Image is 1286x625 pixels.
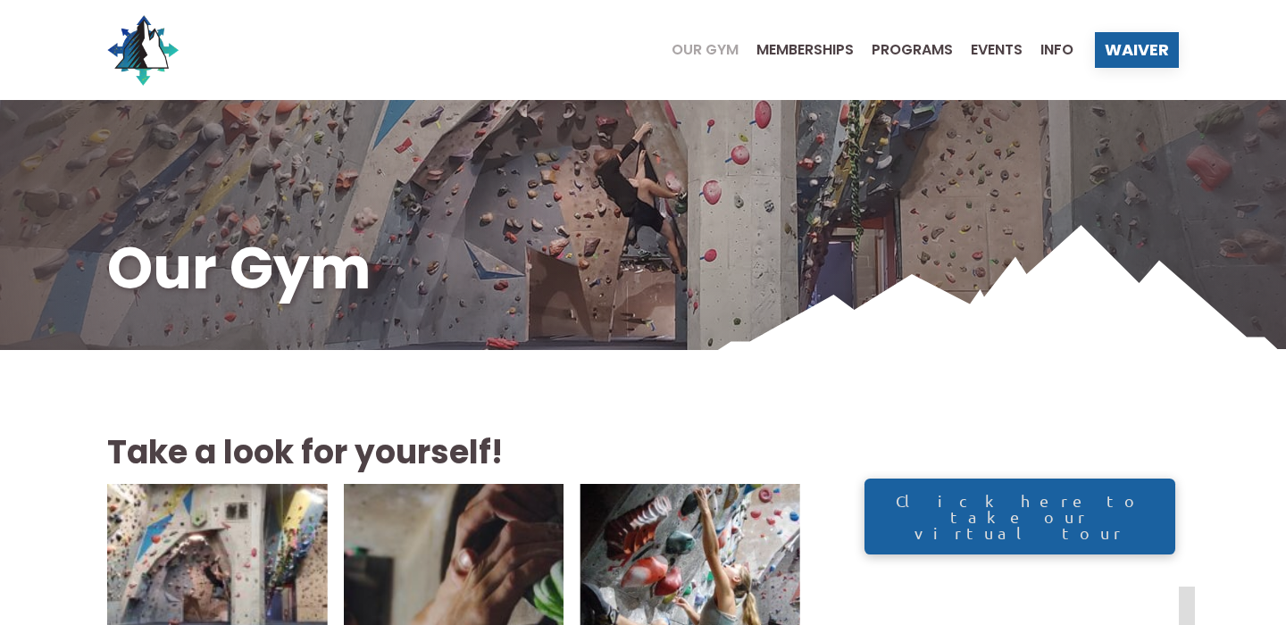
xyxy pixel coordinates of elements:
span: Waiver [1105,42,1169,58]
span: Our Gym [672,43,739,57]
h2: Take a look for yourself! [107,430,800,475]
a: Waiver [1095,32,1179,68]
a: Click here to take our virtual tour [864,479,1175,554]
img: North Wall Logo [107,14,179,86]
a: Events [953,43,1023,57]
span: Programs [872,43,953,57]
a: Info [1023,43,1073,57]
span: Info [1040,43,1073,57]
a: Memberships [739,43,854,57]
span: Events [971,43,1023,57]
span: Click here to take our virtual tour [882,493,1157,541]
a: Programs [854,43,953,57]
span: Memberships [756,43,854,57]
a: Our Gym [654,43,739,57]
